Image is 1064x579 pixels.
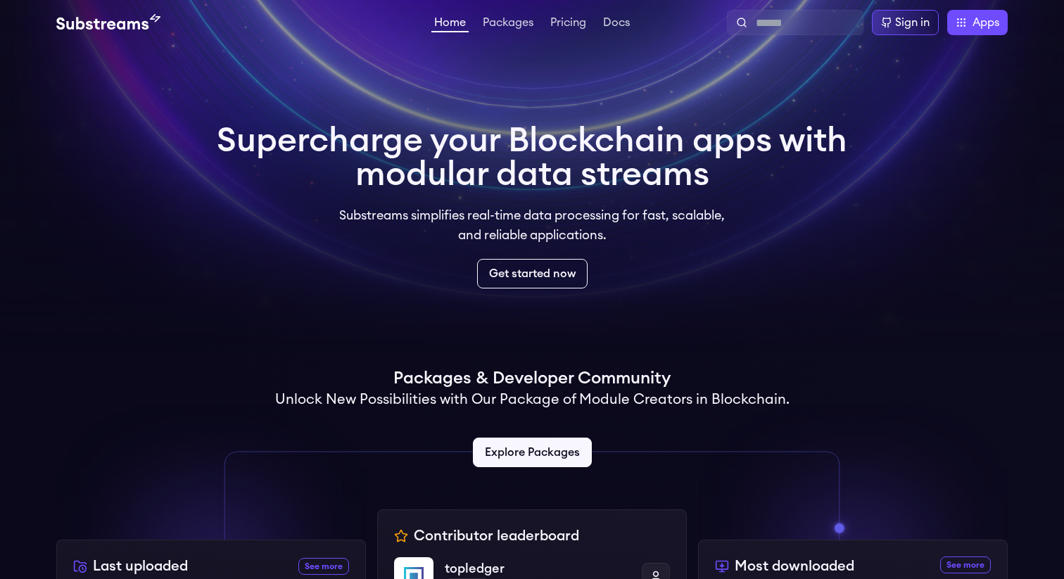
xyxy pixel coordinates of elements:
[600,17,633,31] a: Docs
[872,10,939,35] a: Sign in
[445,559,631,578] p: topledger
[940,556,991,573] a: See more most downloaded packages
[895,14,930,31] div: Sign in
[275,390,790,409] h2: Unlock New Possibilities with Our Package of Module Creators in Blockchain.
[547,17,589,31] a: Pricing
[973,14,999,31] span: Apps
[473,438,592,467] a: Explore Packages
[56,14,160,31] img: Substream's logo
[480,17,536,31] a: Packages
[393,367,671,390] h1: Packages & Developer Community
[217,124,847,191] h1: Supercharge your Blockchain apps with modular data streams
[477,259,588,288] a: Get started now
[431,17,469,32] a: Home
[329,205,735,245] p: Substreams simplifies real-time data processing for fast, scalable, and reliable applications.
[298,558,349,575] a: See more recently uploaded packages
